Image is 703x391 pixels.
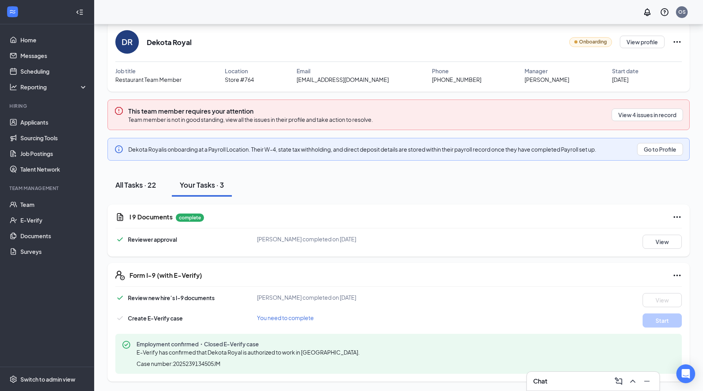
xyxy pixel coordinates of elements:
[643,293,682,307] button: View
[672,212,682,222] svg: Ellipses
[122,36,133,47] div: DR
[20,130,87,146] a: Sourcing Tools
[225,67,248,75] span: Location
[643,313,682,328] button: Start
[432,67,449,75] span: Phone
[614,377,623,386] svg: ComposeMessage
[180,180,224,190] div: Your Tasks · 3
[128,294,215,301] span: Review new hire’s I-9 documents
[579,38,607,46] span: Onboarding
[20,228,87,244] a: Documents
[672,37,682,47] svg: Ellipses
[20,83,88,91] div: Reporting
[128,107,373,116] h3: This team member requires your attention
[676,364,695,383] div: Open Intercom Messenger
[9,83,17,91] svg: Analysis
[627,375,639,387] button: ChevronUp
[114,106,124,116] svg: Error
[115,67,136,75] span: Job title
[20,244,87,259] a: Surveys
[115,212,125,222] svg: CustomFormIcon
[641,375,653,387] button: Minimize
[643,235,682,249] button: View
[620,36,665,48] button: View profile
[129,271,202,280] h5: Form I-9 (with E-Verify)
[20,212,87,228] a: E-Verify
[257,314,314,321] span: You need to complete
[642,377,652,386] svg: Minimize
[20,197,87,212] a: Team
[115,180,156,190] div: All Tasks · 22
[297,75,389,84] span: [EMAIL_ADDRESS][DOMAIN_NAME]
[115,75,182,84] span: Restaurant Team Member
[612,109,683,121] button: View 4 issues in record
[660,7,669,17] svg: QuestionInfo
[525,67,548,75] span: Manager
[678,9,686,15] div: OS
[9,375,17,383] svg: Settings
[257,235,356,243] span: [PERSON_NAME] completed on [DATE]
[612,67,639,75] span: Start date
[115,235,125,244] svg: Checkmark
[637,143,683,156] button: Go to Profile
[20,161,87,177] a: Talent Network
[20,63,87,79] a: Scheduling
[137,360,220,367] span: Case number: 2025239134505JM
[20,375,75,383] div: Switch to admin view
[612,75,628,84] span: [DATE]
[20,146,87,161] a: Job Postings
[122,340,131,349] svg: CheckmarkCircle
[525,75,569,84] span: [PERSON_NAME]
[672,271,682,280] svg: Ellipses
[76,8,84,16] svg: Collapse
[128,315,183,322] span: Create E-Verify case
[9,8,16,16] svg: WorkstreamLogo
[128,236,177,243] span: Reviewer approval
[432,75,481,84] span: [PHONE_NUMBER]
[612,375,625,387] button: ComposeMessage
[115,271,125,280] svg: FormI9EVerifyIcon
[137,340,363,348] span: Employment confirmed・Closed E-Verify case
[129,213,173,221] h5: I 9 Documents
[137,349,360,356] span: E-Verify has confirmed that Dekota Royal is authorized to work in [GEOGRAPHIC_DATA].
[147,37,192,47] h2: Dekota Royal
[128,146,596,153] span: Dekota Royal is onboarding at a Payroll Location. Their W-4, state tax withholding, and direct de...
[114,145,124,154] svg: Info
[257,294,356,301] span: [PERSON_NAME] completed on [DATE]
[9,185,86,192] div: Team Management
[176,214,204,222] p: complete
[628,377,637,386] svg: ChevronUp
[128,116,373,123] span: Team member is not in good standing, view all the issues in their profile and take action to reso...
[9,103,86,109] div: Hiring
[115,313,125,323] svg: Checkmark
[297,67,310,75] span: Email
[20,114,87,130] a: Applicants
[20,48,87,63] a: Messages
[20,32,87,48] a: Home
[643,7,652,17] svg: Notifications
[533,377,547,386] h3: Chat
[115,293,125,302] svg: Checkmark
[225,75,254,84] span: Store #764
